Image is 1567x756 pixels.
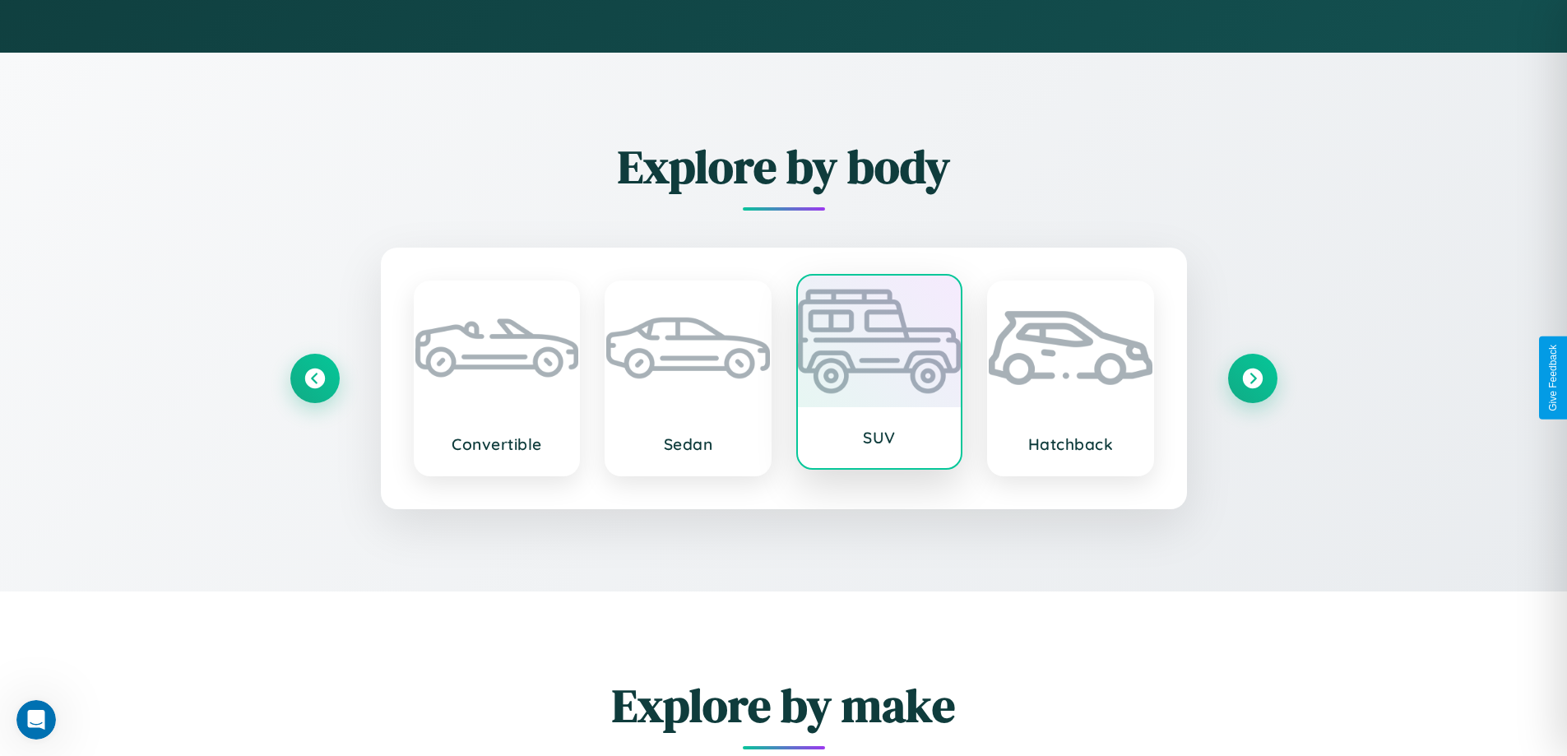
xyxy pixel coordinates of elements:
[290,674,1277,737] h2: Explore by make
[1005,434,1136,454] h3: Hatchback
[814,428,945,448] h3: SUV
[16,700,56,740] iframe: Intercom live chat
[623,434,753,454] h3: Sedan
[1547,345,1559,411] div: Give Feedback
[432,434,563,454] h3: Convertible
[290,135,1277,198] h2: Explore by body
